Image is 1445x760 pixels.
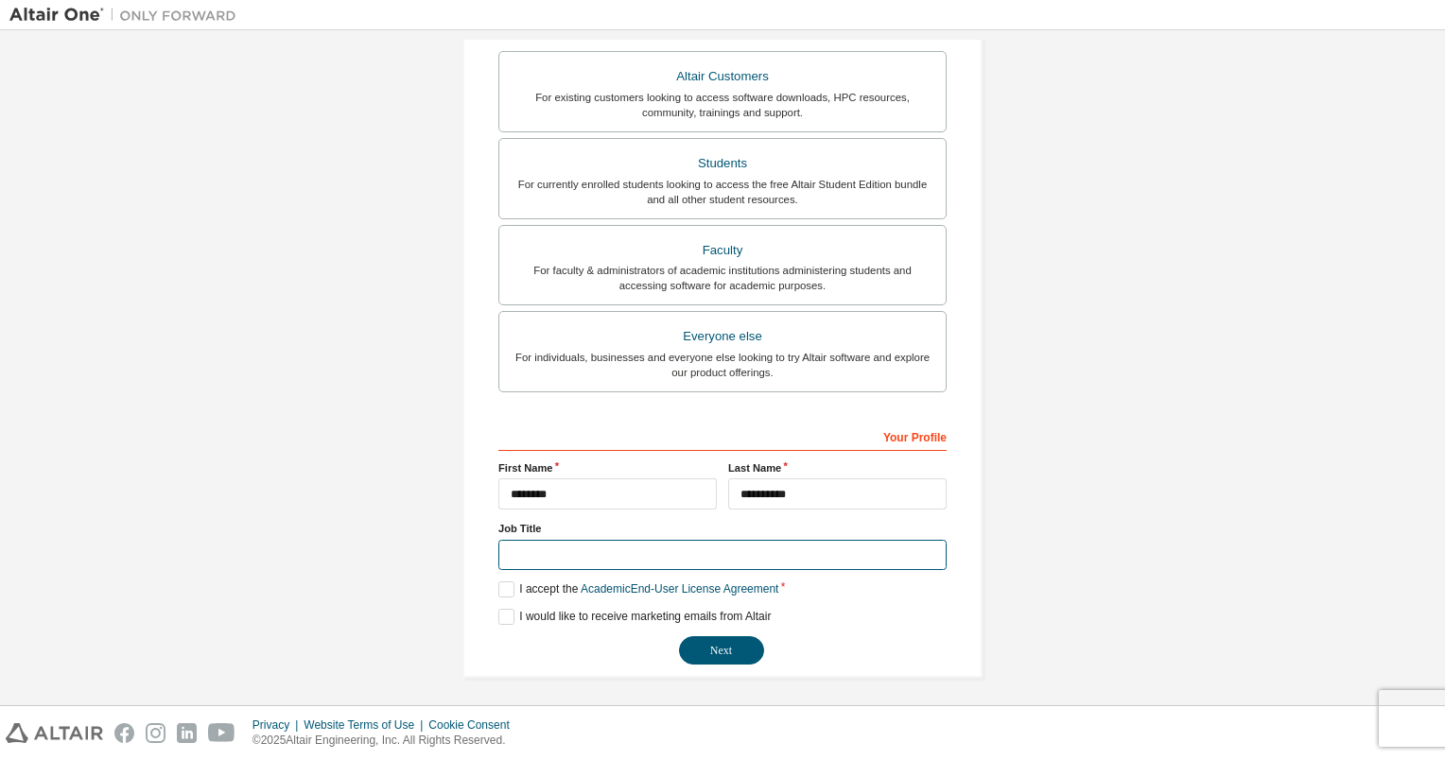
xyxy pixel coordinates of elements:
div: Website Terms of Use [304,717,428,733]
label: I would like to receive marketing emails from Altair [498,609,771,625]
img: facebook.svg [114,723,134,743]
div: For individuals, businesses and everyone else looking to try Altair software and explore our prod... [511,350,934,380]
div: Cookie Consent [428,717,520,733]
img: Altair One [9,6,246,25]
div: Altair Customers [511,63,934,90]
div: For currently enrolled students looking to access the free Altair Student Edition bundle and all ... [511,177,934,207]
img: altair_logo.svg [6,723,103,743]
img: linkedin.svg [177,723,197,743]
div: Faculty [511,237,934,264]
a: Academic End-User License Agreement [581,582,778,596]
div: For faculty & administrators of academic institutions administering students and accessing softwa... [511,263,934,293]
p: © 2025 Altair Engineering, Inc. All Rights Reserved. [252,733,521,749]
div: Your Profile [498,421,947,451]
label: First Name [498,460,717,475]
label: I accept the [498,581,778,597]
img: youtube.svg [208,723,235,743]
label: Last Name [728,460,947,475]
div: Privacy [252,717,304,733]
div: For existing customers looking to access software downloads, HPC resources, community, trainings ... [511,90,934,120]
img: instagram.svg [146,723,165,743]
button: Next [679,636,764,665]
div: Everyone else [511,323,934,350]
div: Students [511,150,934,177]
label: Job Title [498,521,947,536]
